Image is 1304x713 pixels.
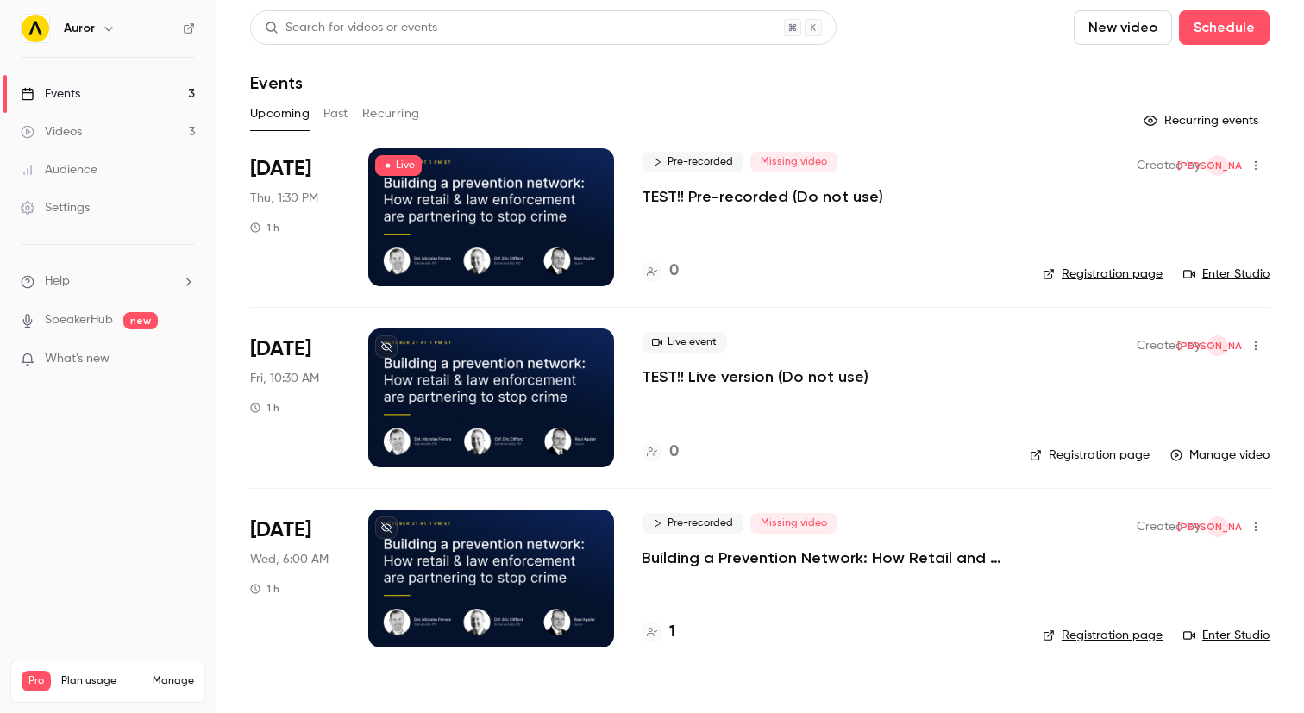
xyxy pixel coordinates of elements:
span: Pre-recorded [642,152,743,172]
a: SpeakerHub [45,311,113,329]
span: Jamie Orsbourn [1207,335,1228,356]
span: Created by [1137,335,1201,356]
span: Created by [1137,516,1201,537]
span: new [123,312,158,329]
a: 0 [642,260,679,283]
span: Live [375,155,422,176]
a: Manage [153,674,194,688]
a: Registration page [1043,627,1163,644]
span: Created by [1137,155,1201,176]
button: Schedule [1179,10,1270,45]
span: Missing video [750,152,837,172]
div: 1 h [250,401,279,415]
button: Past [323,100,348,128]
h1: Events [250,72,303,93]
span: [PERSON_NAME] [1177,516,1259,537]
div: Oct 21 Tue, 1:00 PM (America/New York) [250,510,341,647]
a: Registration page [1030,447,1150,464]
button: Recurring [362,100,420,128]
span: Missing video [750,513,837,534]
span: [DATE] [250,335,311,363]
a: Manage video [1170,447,1270,464]
span: [DATE] [250,516,311,544]
h4: 1 [669,621,675,644]
iframe: Noticeable Trigger [174,352,195,367]
a: TEST!! Pre-recorded (Do not use) [642,186,883,207]
h4: 0 [669,260,679,283]
span: [PERSON_NAME] [1177,155,1259,176]
a: 1 [642,621,675,644]
h6: Auror [64,20,95,37]
a: Registration page [1043,266,1163,283]
span: Pro [22,671,51,691]
span: [DATE] [250,155,311,183]
span: Pre-recorded [642,513,743,534]
div: Oct 10 Fri, 10:30 AM (Pacific/Auckland) [250,328,341,466]
a: Enter Studio [1183,266,1270,283]
li: help-dropdown-opener [21,272,195,291]
button: New video [1074,10,1172,45]
a: Enter Studio [1183,627,1270,644]
img: Auror [22,15,49,42]
button: Recurring events [1136,107,1270,134]
div: Settings [21,199,90,216]
div: Audience [21,161,97,178]
h4: 0 [669,441,679,464]
a: Building a Prevention Network: How Retail and Law Enforcement Are Partnering to Stop Crime [642,547,1015,568]
div: Oct 2 Thu, 1:30 PM (Pacific/Auckland) [250,148,341,286]
span: What's new [45,350,110,368]
button: Upcoming [250,100,310,128]
div: 1 h [250,221,279,235]
a: TEST!! Live version (Do not use) [642,366,868,387]
span: Fri, 10:30 AM [250,370,319,387]
div: Search for videos or events [265,19,437,37]
span: Wed, 6:00 AM [250,551,329,568]
span: Thu, 1:30 PM [250,190,318,207]
span: [PERSON_NAME] [1177,335,1259,356]
a: 0 [642,441,679,464]
span: Jamie Orsbourn [1207,516,1228,537]
span: Help [45,272,70,291]
div: Videos [21,123,82,141]
span: Plan usage [61,674,142,688]
div: Events [21,85,80,103]
span: Jamie Orsbourn [1207,155,1228,176]
div: 1 h [250,582,279,596]
span: Live event [642,332,727,353]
